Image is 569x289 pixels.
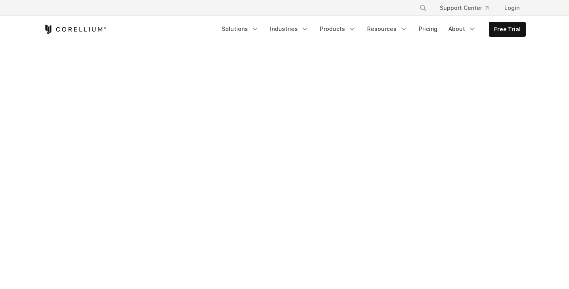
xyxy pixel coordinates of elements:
[362,22,412,36] a: Resources
[416,1,430,15] button: Search
[217,22,264,36] a: Solutions
[433,1,495,15] a: Support Center
[444,22,481,36] a: About
[44,25,107,34] a: Corellium Home
[498,1,526,15] a: Login
[414,22,442,36] a: Pricing
[217,22,526,37] div: Navigation Menu
[489,22,525,36] a: Free Trial
[410,1,526,15] div: Navigation Menu
[315,22,361,36] a: Products
[265,22,314,36] a: Industries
